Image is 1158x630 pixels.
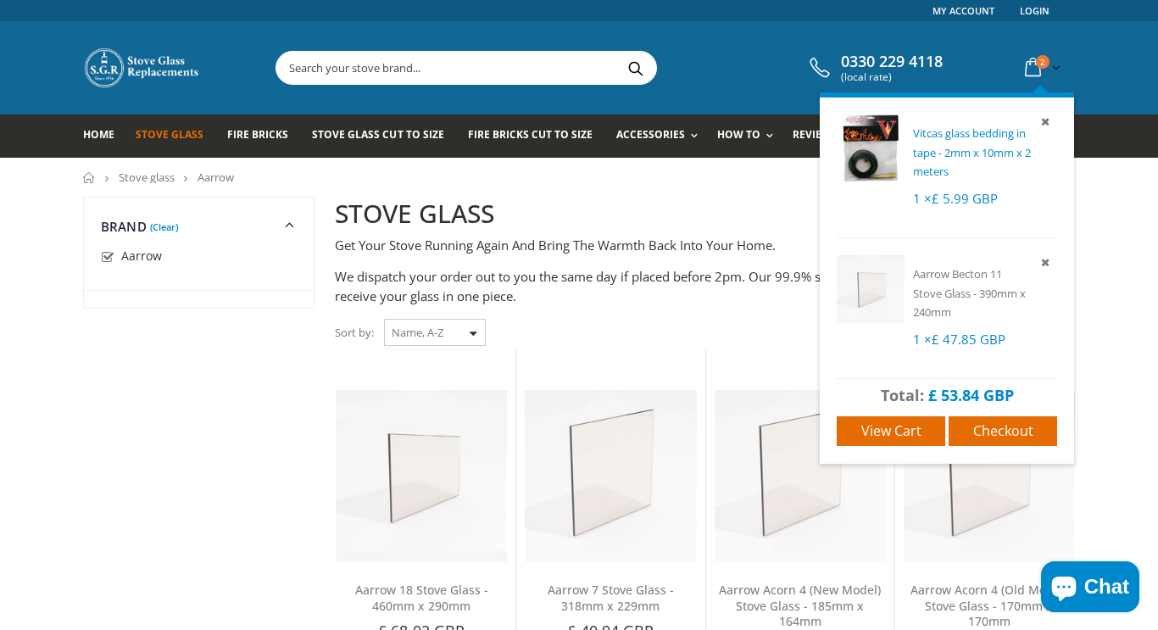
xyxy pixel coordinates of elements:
span: 1 × [913,190,998,207]
span: Brand [101,218,147,235]
span: 0330 229 4118 [841,53,943,71]
span: Fire Bricks Cut To Size [468,127,593,142]
a: Remove item [1038,253,1057,272]
p: We dispatch your order out to you the same day if placed before 2pm. Our 99.9% successful deliver... [335,267,1075,305]
span: Stove Glass Cut To Size [312,127,443,142]
img: Aarrow Acorn 4 New Model Stove Glass [715,390,886,561]
a: How To [717,114,782,158]
span: £ 5.99 GBP [932,190,998,207]
input: Search your stove brand... [276,52,846,84]
span: Fire Bricks [227,127,288,142]
a: Stove glass [119,170,175,185]
a: Aarrow Becton 11 Stove Glass - 390mm x 240mm [913,266,1026,320]
span: View cart [861,421,921,440]
span: Stove Glass [136,127,203,142]
span: Sort by: [335,318,374,348]
span: Aarrow [198,170,234,185]
span: 2 [1036,55,1049,69]
span: Aarrow [121,248,162,264]
span: Accessories [616,127,685,142]
a: Remove item [1038,112,1057,131]
button: Search [616,52,654,84]
span: Home [83,127,114,142]
p: Get Your Stove Running Again And Bring The Warmth Back Into Your Home. [335,236,1075,255]
a: Reviews [793,114,850,158]
a: Fire Bricks [227,114,301,158]
a: 0330 229 4118 (local rate) [805,53,943,83]
span: 1 × [913,331,1005,348]
a: Aarrow 18 Stove Glass - 460mm x 290mm [355,582,488,614]
span: Total: [881,385,924,405]
img: Aarrow 18 Stove Glass [336,390,507,561]
a: View cart [837,416,945,446]
img: Aarrow Becton 11 Stove Glass - 390mm x 240mm [837,255,905,323]
span: £ 53.84 GBP [928,385,1014,405]
a: 2 [1018,51,1064,84]
a: Checkout [949,416,1057,446]
a: Aarrow 7 Stove Glass - 318mm x 229mm [548,582,674,614]
inbox-online-store-chat: Shopify online store chat [1036,561,1144,616]
span: Reviews [793,127,838,142]
a: (Clear) [150,225,178,229]
span: Checkout [973,421,1033,440]
a: Vitcas glass bedding in tape - 2mm x 10mm x 2 meters [913,125,1031,179]
span: How To [717,127,760,142]
img: Aarrow Acorn 4 Old Model Stove Glass [904,390,1075,561]
a: Aarrow Acorn 4 (New Model) Stove Glass - 185mm x 164mm [719,582,881,630]
span: £ 47.85 GBP [932,331,1005,348]
a: Fire Bricks Cut To Size [468,114,605,158]
img: Aarrow 7 Stove Glass [525,390,696,561]
a: Home [83,114,127,158]
a: Aarrow Acorn 4 (Old Model) Stove Glass - 170mm x 170mm [910,582,1067,630]
a: Accessories [616,114,706,158]
img: Stove Glass Replacement [83,47,202,89]
h2: STOVE GLASS [335,197,1075,231]
a: Stove Glass [136,114,216,158]
a: Stove Glass Cut To Size [312,114,456,158]
img: Vitcas glass bedding in tape - 2mm x 10mm x 2 meters [837,114,905,182]
a: Home [83,172,96,183]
